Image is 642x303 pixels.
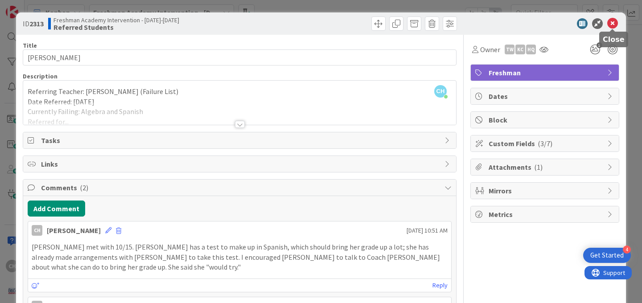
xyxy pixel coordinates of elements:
[41,135,440,146] span: Tasks
[434,85,447,98] span: CH
[19,1,41,12] span: Support
[538,139,552,148] span: ( 3/7 )
[489,185,603,196] span: Mirrors
[583,248,631,263] div: Open Get Started checklist, remaining modules: 4
[515,45,525,54] div: KC
[23,18,44,29] span: ID
[489,91,603,102] span: Dates
[623,246,631,254] div: 4
[53,16,179,24] span: Freshman Academy Intervention - [DATE]-[DATE]
[489,162,603,172] span: Attachments
[23,41,37,49] label: Title
[47,225,101,236] div: [PERSON_NAME]
[28,201,85,217] button: Add Comment
[489,67,603,78] span: Freshman
[32,242,448,272] p: [PERSON_NAME] met with 10/15. [PERSON_NAME] has a test to make up in Spanish, which should bring ...
[80,183,88,192] span: ( 2 )
[489,138,603,149] span: Custom Fields
[432,280,448,291] a: Reply
[32,225,42,236] div: CH
[23,49,457,66] input: type card name here...
[489,209,603,220] span: Metrics
[28,97,452,107] p: Date Referred: [DATE]
[407,226,448,235] span: [DATE] 10:51 AM
[597,42,602,48] span: 3
[53,24,179,31] b: Referred Students
[23,72,58,80] span: Description
[603,35,625,44] h5: Close
[41,182,440,193] span: Comments
[505,45,514,54] div: TW
[41,159,440,169] span: Links
[480,44,500,55] span: Owner
[489,115,603,125] span: Block
[534,163,543,172] span: ( 1 )
[526,45,536,54] div: HQ
[590,251,624,260] div: Get Started
[29,19,44,28] b: 2313
[28,86,452,97] p: Referring Teacher: [PERSON_NAME] (Failure List)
